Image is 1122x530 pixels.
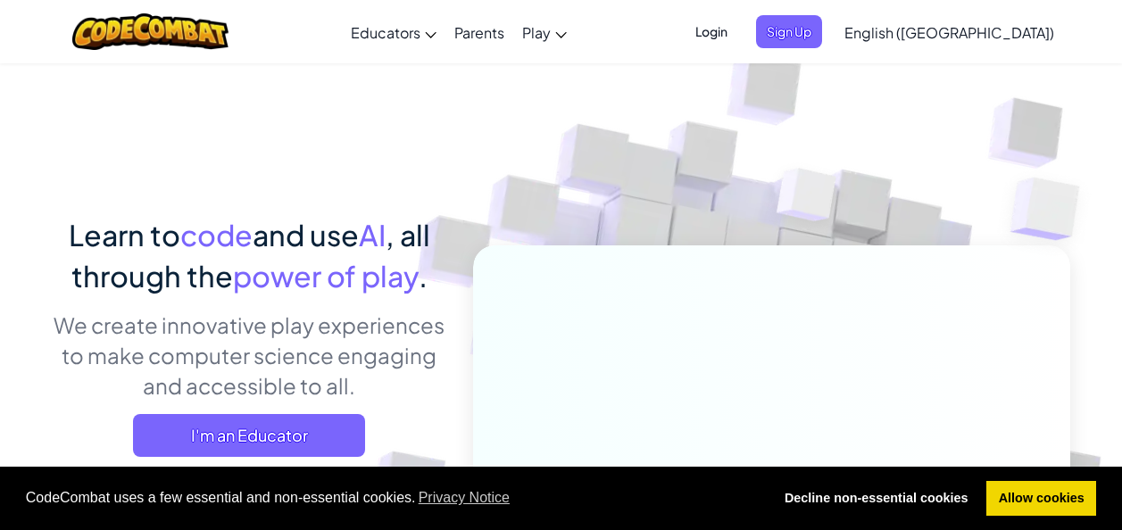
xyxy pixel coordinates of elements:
[419,258,428,294] span: .
[522,23,551,42] span: Play
[986,481,1096,517] a: allow cookies
[253,217,359,253] span: and use
[233,258,419,294] span: power of play
[743,133,871,266] img: Overlap cubes
[772,481,980,517] a: deny cookies
[351,23,420,42] span: Educators
[133,414,365,457] a: I'm an Educator
[69,217,180,253] span: Learn to
[756,15,822,48] button: Sign Up
[835,8,1063,56] a: English ([GEOGRAPHIC_DATA])
[53,310,446,401] p: We create innovative play experiences to make computer science engaging and accessible to all.
[844,23,1054,42] span: English ([GEOGRAPHIC_DATA])
[513,8,576,56] a: Play
[342,8,445,56] a: Educators
[685,15,738,48] button: Login
[72,13,229,50] img: CodeCombat logo
[445,8,513,56] a: Parents
[26,484,759,511] span: CodeCombat uses a few essential and non-essential cookies.
[416,484,513,511] a: learn more about cookies
[359,217,386,253] span: AI
[180,217,253,253] span: code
